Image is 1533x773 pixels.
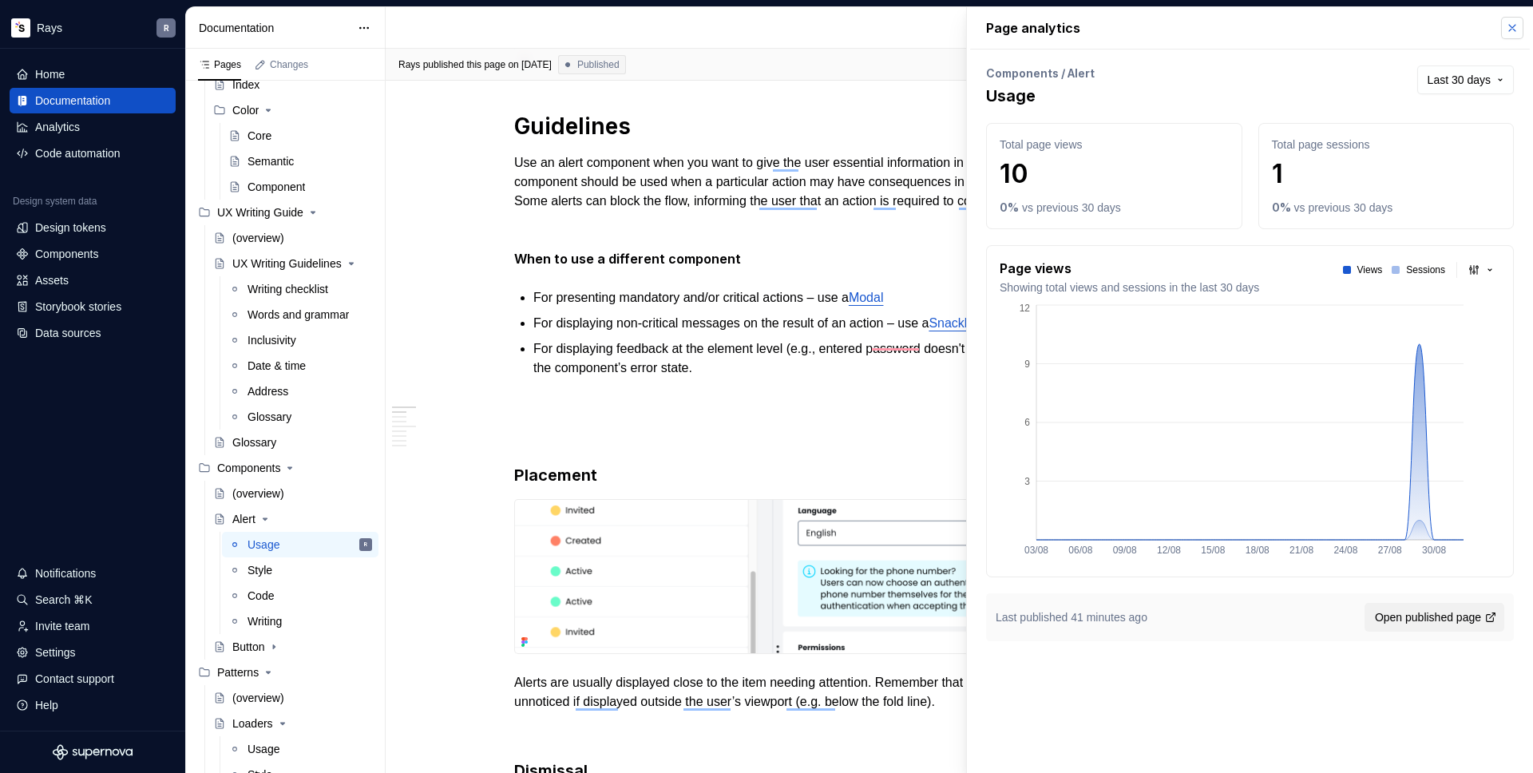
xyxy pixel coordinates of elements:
a: Core [222,123,378,149]
p: 1 [1272,158,1501,190]
a: UX Writing Guidelines [207,251,378,276]
a: (overview) [207,685,378,711]
a: Component [222,174,378,200]
div: Components [35,246,98,262]
div: Invite team [35,618,89,634]
div: Notifications [35,565,96,581]
p: Sessions [1406,264,1445,276]
tspan: 9 [1024,359,1030,370]
img: 6d3517f2-c9be-42ef-a17d-43333b4a1852.png [11,18,30,38]
tspan: 18/08 [1246,545,1270,556]
button: Last 30 days [1417,65,1514,94]
div: Button [232,639,264,655]
div: (overview) [232,690,284,706]
a: Code automation [10,141,176,166]
a: UsageR [222,532,378,557]
a: Snackbar [929,316,983,330]
div: Search ⌘K [35,592,93,608]
a: Components [10,241,176,267]
a: Home [10,61,176,87]
div: Data sources [35,325,101,341]
svg: Supernova Logo [53,744,133,760]
div: Design system data [13,195,97,208]
div: R [364,537,367,553]
div: Loaders [232,716,273,731]
div: Style [248,562,272,578]
p: Components / Alert [986,65,1095,81]
div: Analytics [35,119,80,135]
p: For displaying feedback at the element level (e.g., entered password doesn't meet requirements) –... [533,339,1118,378]
div: Assets [35,272,69,288]
a: Words and grammar [222,302,378,327]
span: Last 30 days [1428,72,1491,88]
p: Total page sessions [1272,137,1501,153]
a: Modal [849,291,884,304]
a: Date & time [222,353,378,379]
a: Writing checklist [222,276,378,302]
a: Writing [222,608,378,634]
div: Writing checklist [248,281,328,297]
tspan: 3 [1024,476,1030,487]
div: Design tokens [35,220,106,236]
a: Alert [207,506,378,532]
a: Data sources [10,320,176,346]
div: Patterns [192,660,378,685]
strong: When to use a different component [514,251,741,267]
div: Usage [248,741,279,757]
tspan: 03/08 [1024,545,1048,556]
a: Button [207,634,378,660]
p: Use an alert component when you want to give the user essential information in a prominent way. T... [514,153,1118,211]
a: Index [207,72,378,97]
button: Open published page [1365,603,1504,632]
tspan: 24/08 [1333,545,1357,556]
a: Assets [10,268,176,293]
p: 10 [1000,158,1229,190]
tspan: 12/08 [1157,545,1181,556]
p: Last published 41 minutes ago [996,609,1147,625]
div: Settings [35,644,76,660]
img: c5d51b41-57aa-46a0-acbc-25b90a2fe124.png [515,500,1117,653]
div: Inclusivity [248,332,296,348]
p: 0 % [1272,200,1291,216]
a: Usage [222,736,378,762]
div: UX Writing Guide [217,204,303,220]
tspan: 21/08 [1289,545,1313,556]
div: UX Writing Guidelines [232,256,342,272]
p: vs previous 30 days [1022,200,1121,216]
div: Code [248,588,274,604]
p: Page views [1000,259,1259,278]
div: Components [192,455,378,481]
a: Documentation [10,88,176,113]
tspan: 09/08 [1113,545,1137,556]
div: Home [35,66,65,82]
span: Rays [398,58,420,71]
div: Date & time [248,358,306,374]
a: Loaders [207,711,378,736]
div: Help [35,697,58,713]
div: Color [207,97,378,123]
div: Writing [248,613,282,629]
tspan: 27/08 [1378,545,1402,556]
div: (overview) [232,486,284,501]
p: 0 % [1000,200,1019,216]
a: Style [222,557,378,583]
div: R [164,22,169,34]
tspan: 06/08 [1068,545,1092,556]
div: Words and grammar [248,307,349,323]
a: Design tokens [10,215,176,240]
div: Usage [248,537,279,553]
div: Patterns [217,664,259,680]
p: Page analytics [986,7,1514,49]
div: Documentation [35,93,110,109]
span: Open published page [1375,609,1481,625]
p: vs previous 30 days [1294,200,1393,216]
a: Settings [10,640,176,665]
tspan: 6 [1024,417,1030,428]
div: Address [248,383,288,399]
a: Code [222,583,378,608]
div: Documentation [199,20,350,36]
div: Component [248,179,305,195]
p: Views [1357,264,1383,276]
